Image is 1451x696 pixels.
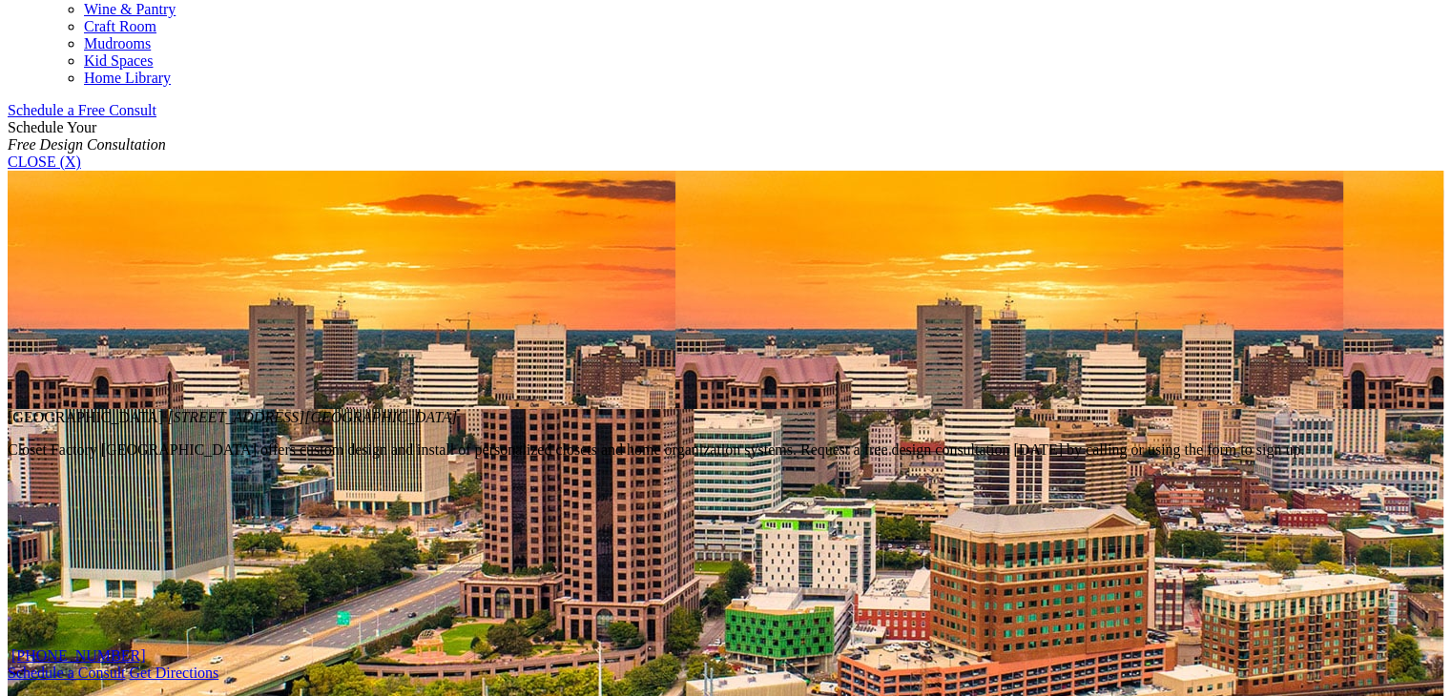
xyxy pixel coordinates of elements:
[84,18,156,34] a: Craft Room
[8,665,126,681] a: Schedule a Consult
[8,154,81,170] a: CLOSE (X)
[84,70,171,86] a: Home Library
[84,52,153,69] a: Kid Spaces
[304,409,457,425] span: [GEOGRAPHIC_DATA]
[84,35,151,51] a: Mudrooms
[8,119,166,153] span: Schedule Your
[167,409,457,425] em: [STREET_ADDRESS]
[8,409,163,425] span: [GEOGRAPHIC_DATA]
[8,136,166,153] em: Free Design Consultation
[130,665,219,681] a: Click Get Directions to get location on google map
[8,102,156,118] a: Schedule a Free Consult (opens a dropdown menu)
[84,1,176,17] a: Wine & Pantry
[8,441,1443,459] p: Closet Factory [GEOGRAPHIC_DATA] offers custom design and install of personalized closets and hom...
[11,647,145,664] a: [PHONE_NUMBER]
